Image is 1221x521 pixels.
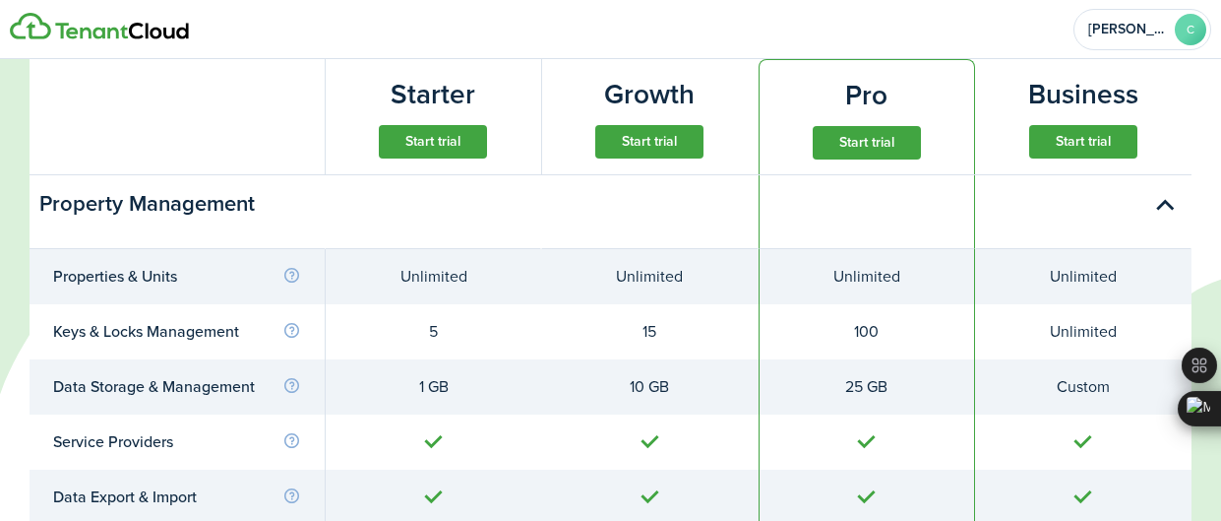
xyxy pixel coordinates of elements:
[845,75,887,116] subscription-pricing-card-title: Pro
[30,161,325,249] div: Property Management
[999,375,1168,399] div: Custom
[595,125,703,159] button: Start trial
[783,375,950,399] div: 25 GB
[999,265,1168,289] div: Unlimited
[53,265,301,289] div: Properties & Units
[813,126,921,160] button: Start trial
[1028,74,1138,115] subscription-pricing-card-title: Business
[349,375,518,399] div: 1 GB
[1073,9,1211,50] button: Open menu
[1175,14,1206,45] avatar-text: C
[604,74,695,115] subscription-pricing-card-title: Growth
[565,320,734,344] div: 15
[565,375,734,399] div: 10 GB
[10,13,189,40] img: Logo
[53,430,301,454] div: Service Providers
[783,265,950,289] div: Unlimited
[783,320,950,344] div: 100
[349,320,518,344] div: 5
[53,320,301,344] div: Keys & Locks Management
[53,375,301,399] div: Data Storage & Management
[1088,23,1167,36] span: Chasity
[391,74,475,115] subscription-pricing-card-title: Starter
[53,486,301,509] div: Data Export & Import
[565,265,734,289] div: Unlimited
[999,320,1168,344] div: Unlimited
[349,265,518,289] div: Unlimited
[1029,125,1137,159] button: Start trial
[1143,183,1187,227] button: Toggle accordion
[379,125,487,159] button: Start trial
